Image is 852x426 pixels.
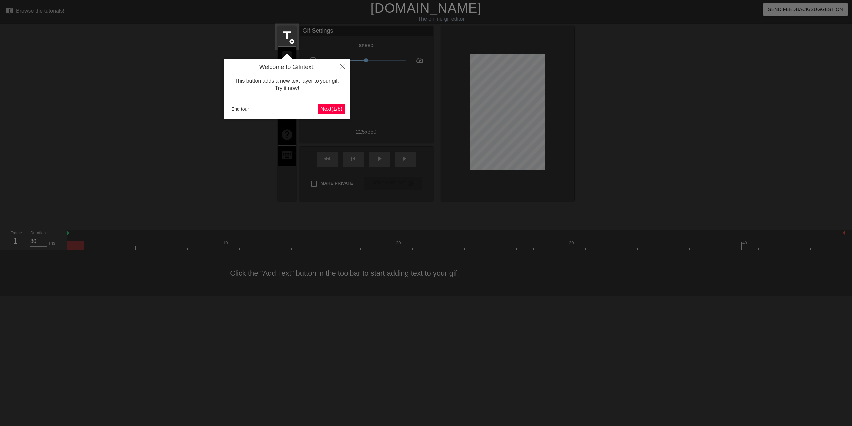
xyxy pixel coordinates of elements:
[229,71,345,99] div: This button adds a new text layer to your gif. Try it now!
[229,104,252,114] button: End tour
[335,59,350,74] button: Close
[320,106,342,112] span: Next ( 1 / 6 )
[318,104,345,114] button: Next
[229,64,345,71] h4: Welcome to Gifntext!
